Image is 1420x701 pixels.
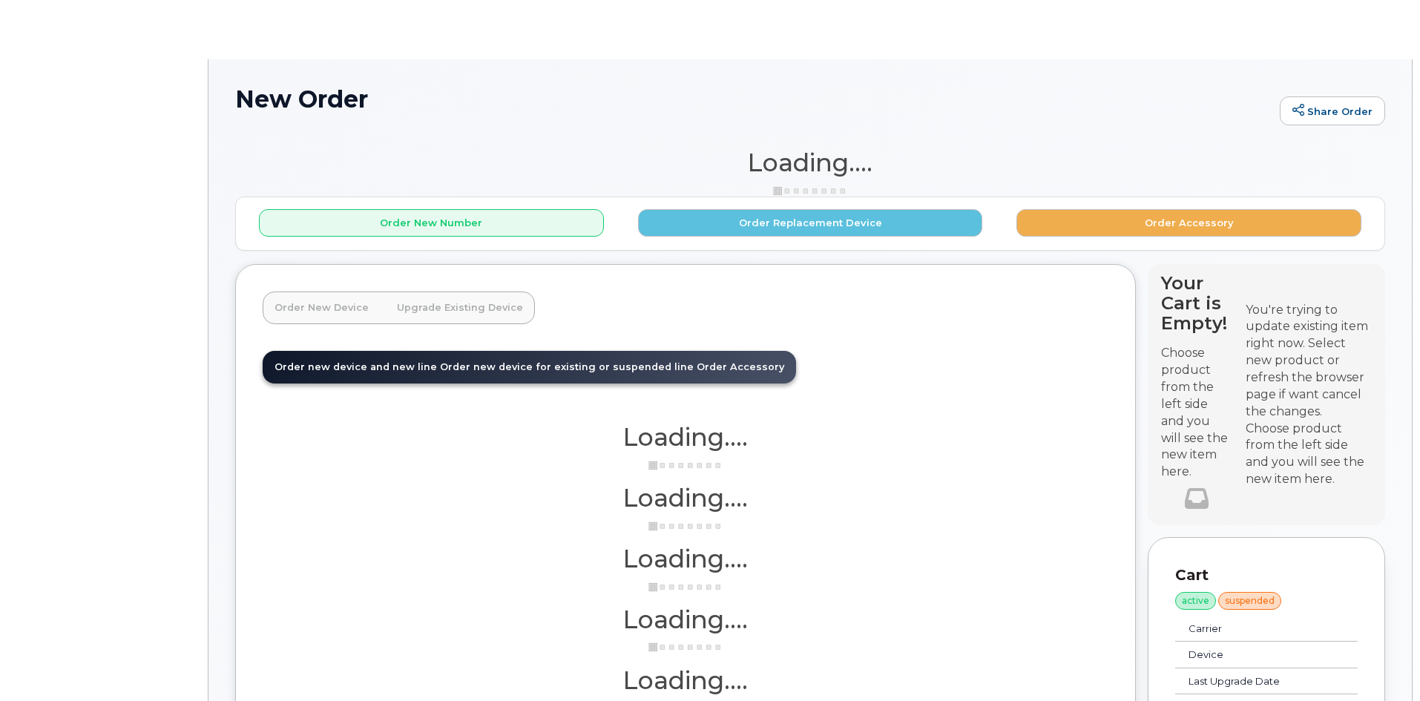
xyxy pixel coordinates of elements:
[697,361,784,372] span: Order Accessory
[648,582,723,593] img: ajax-loader-3a6953c30dc77f0bf724df975f13086db4f4c1262e45940f03d1251963f1bf2e.gif
[648,521,723,532] img: ajax-loader-3a6953c30dc77f0bf724df975f13086db4f4c1262e45940f03d1251963f1bf2e.gif
[440,361,694,372] span: Order new device for existing or suspended line
[259,209,604,237] button: Order New Number
[1175,668,1324,695] td: Last Upgrade Date
[1161,273,1232,333] h4: Your Cart is Empty!
[1246,302,1372,421] div: You're trying to update existing item right now. Select new product or refresh the browser page i...
[1218,592,1281,610] div: suspended
[275,361,437,372] span: Order new device and new line
[1175,565,1358,586] p: Cart
[648,642,723,653] img: ajax-loader-3a6953c30dc77f0bf724df975f13086db4f4c1262e45940f03d1251963f1bf2e.gif
[1280,96,1385,126] a: Share Order
[263,545,1108,572] h1: Loading....
[1175,616,1324,642] td: Carrier
[235,149,1385,176] h1: Loading....
[385,292,535,324] a: Upgrade Existing Device
[263,292,381,324] a: Order New Device
[1016,209,1361,237] button: Order Accessory
[263,667,1108,694] h1: Loading....
[1175,642,1324,668] td: Device
[1161,345,1232,481] p: Choose product from the left side and you will see the new item here.
[1246,421,1372,488] div: Choose product from the left side and you will see the new item here.
[638,209,983,237] button: Order Replacement Device
[648,460,723,471] img: ajax-loader-3a6953c30dc77f0bf724df975f13086db4f4c1262e45940f03d1251963f1bf2e.gif
[263,606,1108,633] h1: Loading....
[1175,592,1216,610] div: active
[263,484,1108,511] h1: Loading....
[263,424,1108,450] h1: Loading....
[235,86,1272,112] h1: New Order
[773,185,847,197] img: ajax-loader-3a6953c30dc77f0bf724df975f13086db4f4c1262e45940f03d1251963f1bf2e.gif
